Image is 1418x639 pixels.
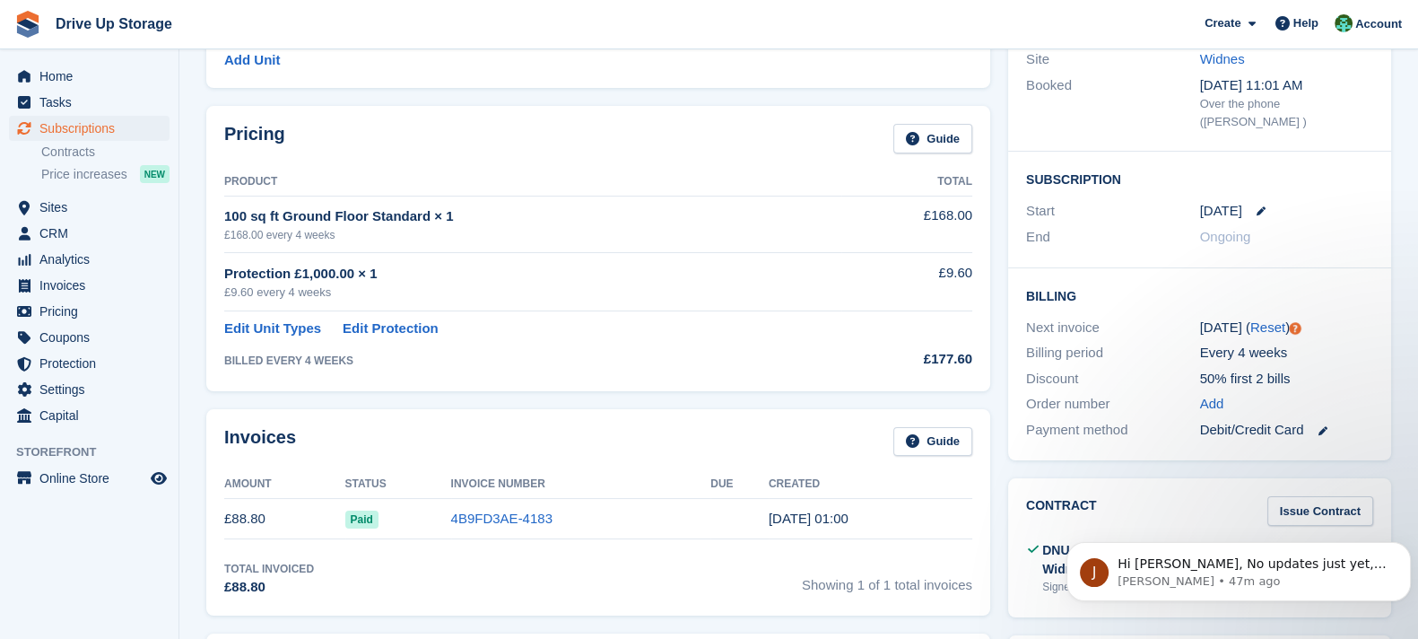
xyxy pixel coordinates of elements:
a: menu [9,466,170,491]
h2: Invoices [224,427,296,457]
div: Every 4 weeks [1200,343,1374,363]
a: Add Unit [224,50,280,71]
div: Debit/Credit Card [1200,420,1374,441]
img: Camille [1335,14,1353,32]
div: Payment method [1026,420,1200,441]
div: Booked [1026,75,1200,131]
div: £177.60 [841,349,972,370]
span: Invoices [39,273,147,298]
h2: Subscription [1026,170,1373,188]
th: Created [769,470,972,499]
div: Next invoice [1026,318,1200,338]
div: Tooltip anchor [1287,320,1303,337]
th: Invoice Number [451,470,711,499]
th: Amount [224,470,345,499]
a: Issue Contract [1267,496,1373,526]
span: Coupons [39,325,147,350]
div: £168.00 every 4 weeks [224,227,841,243]
a: Add [1200,394,1224,415]
iframe: Intercom notifications message [1059,504,1418,630]
div: 50% first 2 bills [1200,369,1374,390]
span: Price increases [41,166,127,183]
a: Reset [1250,319,1285,335]
span: CRM [39,221,147,246]
span: Sites [39,195,147,220]
th: Product [224,168,841,197]
a: Widnes [1200,51,1245,66]
a: menu [9,64,170,89]
th: Due [710,470,769,499]
a: menu [9,325,170,350]
a: Drive Up Storage [48,9,179,39]
td: £9.60 [841,253,972,311]
a: Price increases NEW [41,164,170,184]
span: Ongoing [1200,229,1251,244]
span: Help [1293,14,1318,32]
time: 2025-08-27 00:00:41 UTC [769,511,848,526]
a: Guide [893,427,972,457]
div: [DATE] ( ) [1200,318,1374,338]
div: Billing period [1026,343,1200,363]
div: £88.80 [224,577,314,598]
a: Guide [893,124,972,153]
div: NEW [140,165,170,183]
div: Protection £1,000.00 × 1 [224,264,841,284]
a: menu [9,299,170,324]
a: menu [9,90,170,115]
div: Signed on [DATE] [1042,579,1340,595]
div: 100 sq ft Ground Floor Standard × 1 [224,206,841,227]
a: menu [9,221,170,246]
div: Start [1026,201,1200,222]
td: £88.80 [224,499,345,539]
span: Home [39,64,147,89]
span: Settings [39,377,147,402]
a: Contracts [41,144,170,161]
a: menu [9,247,170,272]
a: Edit Protection [343,319,439,339]
span: Capital [39,403,147,428]
a: menu [9,403,170,428]
a: 4B9FD3AE-4183 [451,511,552,526]
span: Online Store [39,466,147,491]
div: Over the phone ([PERSON_NAME] ) [1200,95,1374,130]
h2: Contract [1026,496,1097,526]
time: 2025-08-27 00:00:00 UTC [1200,201,1242,222]
h2: Billing [1026,286,1373,304]
h2: Pricing [224,124,285,153]
span: Paid [345,511,378,529]
th: Status [345,470,451,499]
a: Preview store [148,468,170,489]
div: End [1026,227,1200,248]
div: DNU - StoreProtect Self Storage Agreement - Widnes [1042,541,1340,579]
div: [DATE] 11:01 AM [1200,75,1374,96]
a: menu [9,351,170,376]
div: £9.60 every 4 weeks [224,284,841,302]
span: Storefront [16,443,178,461]
a: menu [9,273,170,298]
td: £168.00 [841,196,972,252]
span: Pricing [39,299,147,324]
span: Showing 1 of 1 total invoices [802,561,972,598]
th: Total [841,168,972,197]
span: Tasks [39,90,147,115]
div: Order number [1026,394,1200,415]
div: Total Invoiced [224,561,314,577]
span: Account [1355,15,1402,33]
span: Protection [39,351,147,376]
div: Discount [1026,369,1200,390]
div: Site [1026,49,1200,70]
span: Create [1205,14,1240,32]
a: menu [9,116,170,141]
a: Edit Unit Types [224,319,321,339]
a: menu [9,195,170,220]
span: Subscriptions [39,116,147,141]
span: Analytics [39,247,147,272]
div: BILLED EVERY 4 WEEKS [224,353,841,369]
img: stora-icon-8386f47178a22dfd0bd8f6a31ec36ba5ce8667c1dd55bd0f319d3a0aa187defe.svg [14,11,41,38]
a: menu [9,377,170,402]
